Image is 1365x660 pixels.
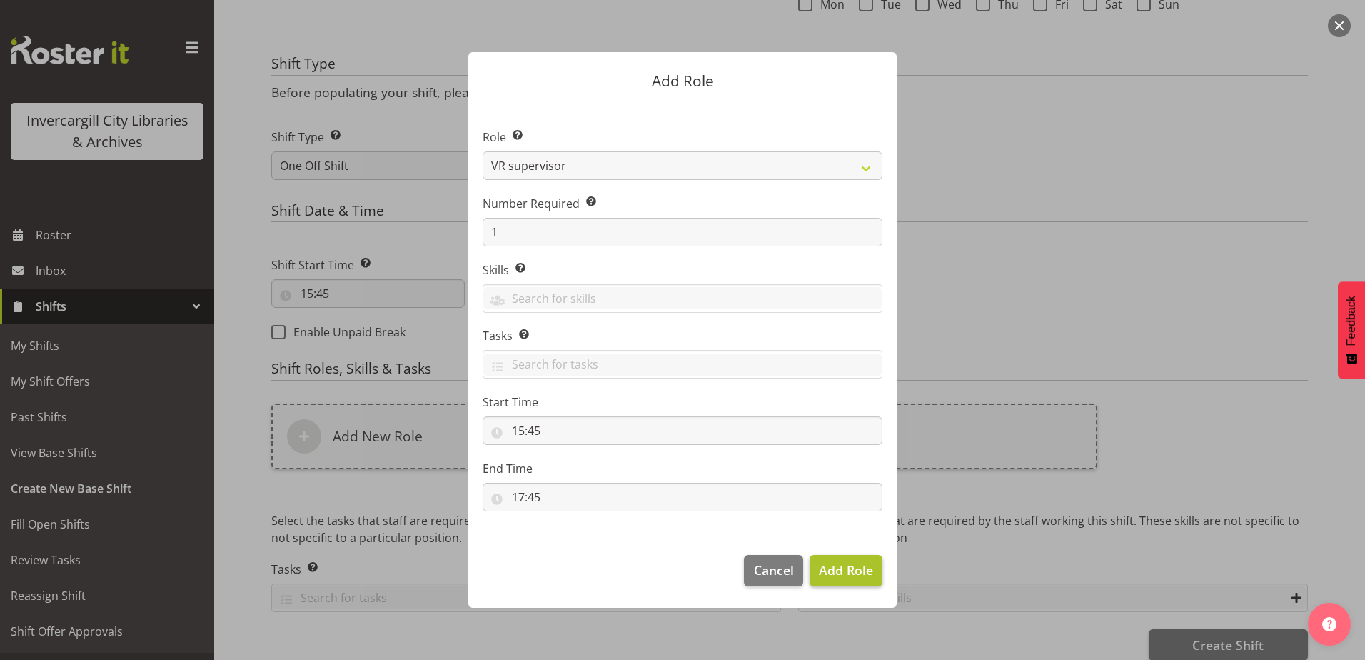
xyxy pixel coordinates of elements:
[483,416,882,445] input: Click to select...
[483,460,882,477] label: End Time
[483,327,882,344] label: Tasks
[819,561,873,579] span: Add Role
[483,287,882,309] input: Search for skills
[810,555,882,586] button: Add Role
[483,483,882,511] input: Click to select...
[1322,617,1336,631] img: help-xxl-2.png
[744,555,802,586] button: Cancel
[1338,281,1365,379] button: Feedback - Show survey
[483,354,882,376] input: Search for tasks
[483,195,882,212] label: Number Required
[483,129,882,146] label: Role
[1345,296,1358,346] span: Feedback
[483,74,882,89] p: Add Role
[483,261,882,279] label: Skills
[754,561,794,579] span: Cancel
[483,394,882,411] label: Start Time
